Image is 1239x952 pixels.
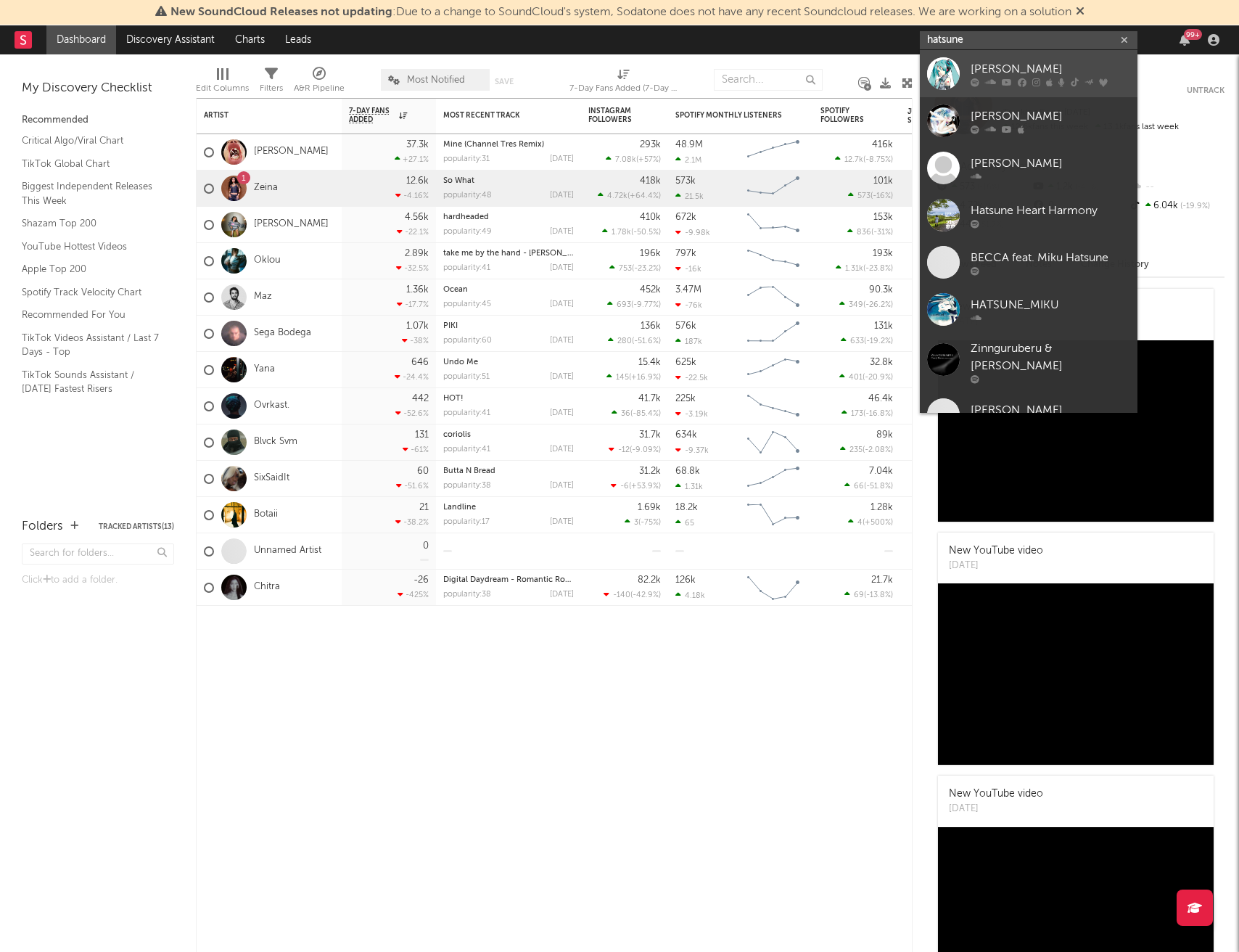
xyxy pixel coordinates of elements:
div: 193k [873,249,893,258]
div: 73.7 [907,253,966,270]
div: 4.56k [405,213,429,222]
div: [DATE] [550,300,574,308]
input: Search for folders... [22,543,174,565]
div: -38.2 % [395,517,429,527]
div: ( ) [848,517,893,527]
span: -12 [618,446,630,454]
a: TikTok Sounds Assistant / [DATE] Fastest Risers [22,367,160,397]
span: +53.9 % [631,483,659,491]
div: -9.98k [675,228,710,237]
div: -22.5k [675,373,708,382]
span: -51.8 % [866,483,891,491]
div: 74.0 [907,180,966,197]
svg: Chart title [741,134,806,171]
svg: Chart title [741,497,806,533]
div: Undo Me [443,358,574,366]
div: HATSUNE_MIKU [971,296,1130,313]
div: ( ) [848,191,893,200]
div: 6.04k [1128,197,1224,216]
div: 31.2k [639,467,661,476]
button: Save [495,78,514,86]
span: -16.8 % [865,410,891,418]
div: ( ) [847,227,893,237]
div: 131 [415,430,429,440]
div: A&R Pipeline [294,62,345,104]
div: 416k [872,140,893,149]
div: popularity: 31 [443,155,490,163]
div: 0 [423,541,429,551]
a: Shazam Top 200 [22,216,160,231]
div: 32.8k [870,358,893,367]
a: Zinnguruberu & [PERSON_NAME] [920,333,1137,391]
a: SixSaidIt [254,472,289,485]
a: Butta N Bread [443,467,495,475]
a: Mine (Channel Tres Remix) [443,141,544,149]
span: Dismiss [1076,7,1084,18]
a: HOT! [443,395,464,403]
div: ( ) [611,481,661,491]
div: 12.6k [406,176,429,186]
button: Tracked Artists(13) [99,523,174,530]
span: -19.9 % [1178,202,1210,210]
div: 1.69k [638,503,661,512]
span: -2.08 % [865,446,891,454]
svg: Chart title [741,461,806,497]
span: 7-Day Fans Added [349,107,395,124]
div: ( ) [844,590,893,599]
div: 797k [675,249,696,258]
div: 573k [675,176,696,186]
a: BECCA feat. Miku Hatsune [920,239,1137,286]
div: 153k [873,213,893,222]
div: HOT! [443,395,574,403]
div: popularity: 38 [443,482,491,490]
div: 37.3k [406,140,429,149]
div: 31.7k [639,430,661,440]
div: popularity: 41 [443,264,490,272]
div: 1.28k [870,503,893,512]
div: 80.3 [907,470,966,488]
div: -24.4 % [395,372,429,382]
a: Recommended For You [22,307,160,323]
a: [PERSON_NAME] [920,144,1137,192]
div: 101k [873,176,893,186]
div: ( ) [839,300,893,309]
div: [PERSON_NAME] [971,60,1130,78]
div: ( ) [841,336,893,345]
div: 7-Day Fans Added (7-Day Fans Added) [569,80,678,97]
span: 66 [854,483,864,491]
div: 89k [876,430,893,440]
div: 15.4k [638,358,661,367]
span: +64.4 % [630,192,659,200]
div: -- [1128,178,1224,197]
a: PIKI [443,322,458,330]
span: 3 [634,519,638,527]
div: 4.18k [675,591,705,600]
span: 4 [857,519,863,527]
span: -19.2 % [866,337,891,345]
span: 145 [616,374,629,382]
a: Yana [254,364,275,376]
a: coriolis [443,431,471,439]
div: [DATE] [949,559,1043,573]
div: Jump Score [907,107,944,125]
div: 2.1M [675,155,701,165]
a: Hatsune Heart Harmony [920,192,1137,239]
svg: Chart title [741,171,806,207]
a: Sega Bodega [254,327,311,340]
div: -51.6 % [396,481,429,491]
div: 136k [641,321,661,331]
a: take me by the hand - [PERSON_NAME] remix [443,250,615,258]
div: -38 % [402,336,429,345]
div: Ocean [443,286,574,294]
div: 48.1 [907,325,966,342]
div: PIKI [443,322,574,330]
div: ( ) [609,445,661,454]
div: 18.2k [675,503,698,512]
svg: Chart title [741,352,806,388]
a: Charts [225,25,275,54]
div: So What [443,177,574,185]
div: popularity: 17 [443,518,490,526]
a: [PERSON_NAME] [254,218,329,231]
div: popularity: 45 [443,300,491,308]
div: Filters [260,62,283,104]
